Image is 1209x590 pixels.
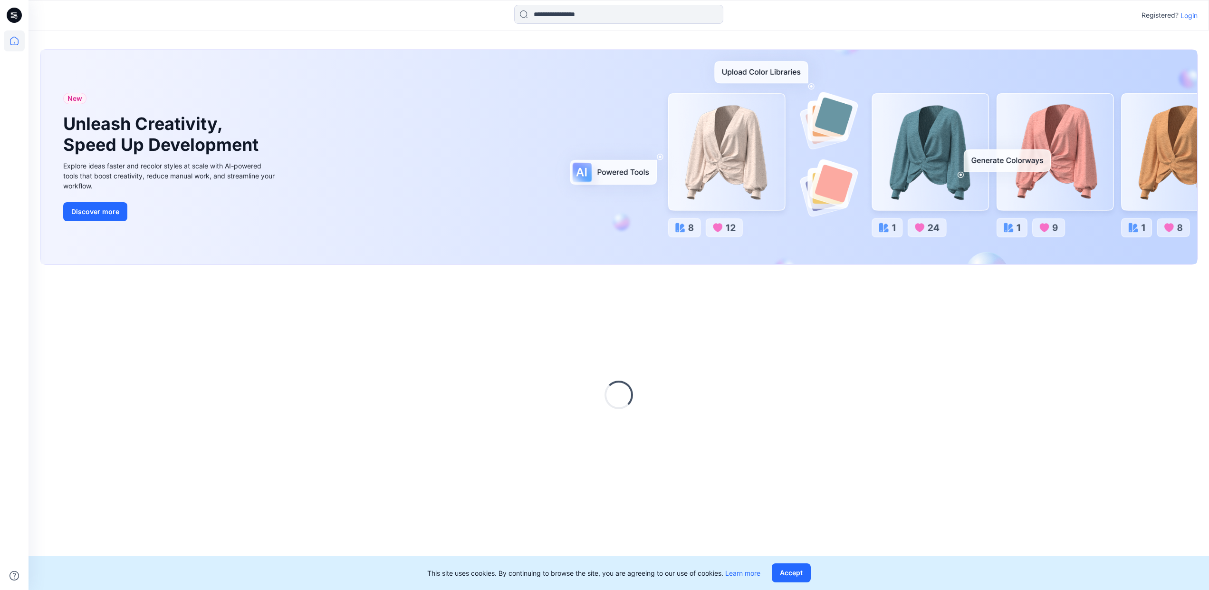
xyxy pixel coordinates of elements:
[427,568,760,578] p: This site uses cookies. By continuing to browse the site, you are agreeing to our use of cookies.
[67,93,82,104] span: New
[63,161,277,191] div: Explore ideas faster and recolor styles at scale with AI-powered tools that boost creativity, red...
[63,114,263,155] h1: Unleash Creativity, Speed Up Development
[725,569,760,577] a: Learn more
[1142,10,1179,21] p: Registered?
[63,202,277,221] a: Discover more
[1180,10,1198,20] p: Login
[772,563,811,582] button: Accept
[63,202,127,221] button: Discover more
